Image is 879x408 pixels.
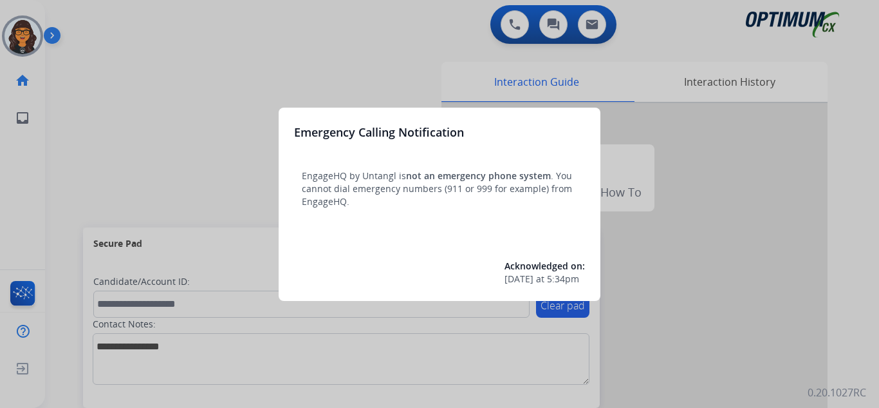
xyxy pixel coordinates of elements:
[302,170,577,208] p: EngageHQ by Untangl is . You cannot dial emergency numbers (911 or 999 for example) from EngageHQ.
[504,273,533,286] span: [DATE]
[504,273,585,286] div: at
[547,273,579,286] span: 5:34pm
[504,260,585,272] span: Acknowledged on:
[808,385,866,400] p: 0.20.1027RC
[294,123,464,141] h3: Emergency Calling Notification
[406,170,551,182] span: not an emergency phone system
